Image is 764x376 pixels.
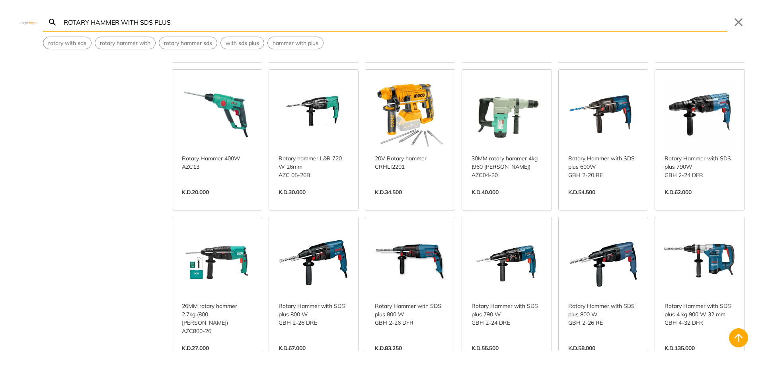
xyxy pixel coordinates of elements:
[48,18,57,27] svg: Search
[732,331,745,344] svg: Back to top
[95,37,155,49] button: Select suggestion: rotary hammer with
[267,37,324,49] div: Suggestion: hammer with plus
[221,37,264,49] button: Select suggestion: with sds plus
[159,37,217,49] button: Select suggestion: rotary hammer sds
[164,39,212,47] span: rotary hammer sds
[19,20,38,24] img: Close
[220,37,264,49] div: Suggestion: with sds plus
[268,37,323,49] button: Select suggestion: hammer with plus
[62,13,727,31] input: Search…
[226,39,259,47] span: with sds plus
[729,328,748,347] button: Back to top
[43,37,92,49] div: Suggestion: rotary with sds
[273,39,318,47] span: hammer with plus
[95,37,156,49] div: Suggestion: rotary hammer with
[159,37,217,49] div: Suggestion: rotary hammer sds
[48,39,86,47] span: rotary with sds
[100,39,150,47] span: rotary hammer with
[732,16,745,29] button: Close
[43,37,91,49] button: Select suggestion: rotary with sds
